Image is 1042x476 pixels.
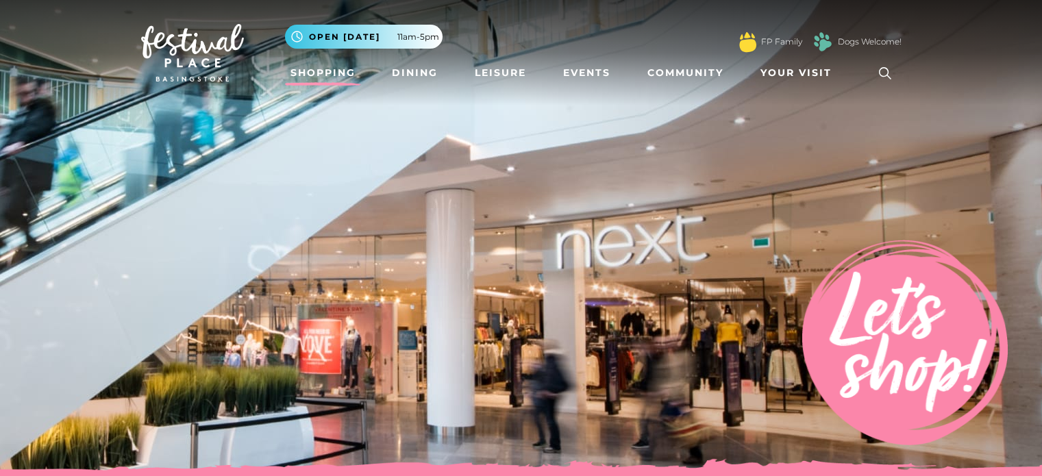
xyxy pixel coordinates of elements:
[386,60,443,86] a: Dining
[397,31,439,43] span: 11am-5pm
[141,24,244,82] img: Festival Place Logo
[760,66,832,80] span: Your Visit
[558,60,616,86] a: Events
[755,60,844,86] a: Your Visit
[309,31,380,43] span: Open [DATE]
[469,60,532,86] a: Leisure
[285,25,443,49] button: Open [DATE] 11am-5pm
[285,60,361,86] a: Shopping
[642,60,729,86] a: Community
[838,36,902,48] a: Dogs Welcome!
[761,36,802,48] a: FP Family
